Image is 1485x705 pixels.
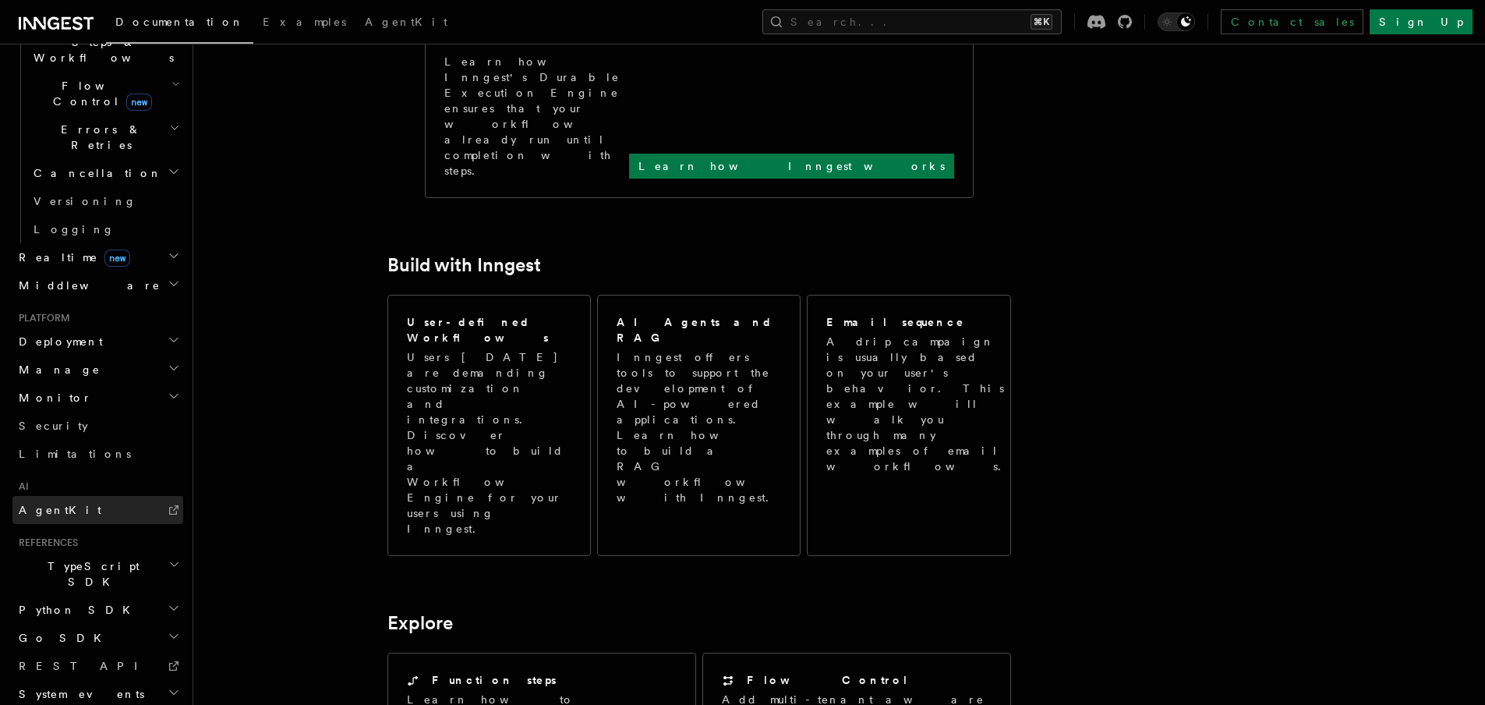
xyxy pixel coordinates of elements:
[12,630,111,646] span: Go SDK
[12,440,183,468] a: Limitations
[12,243,183,271] button: Realtimenew
[432,672,557,688] h2: Function steps
[12,480,29,493] span: AI
[12,596,183,624] button: Python SDK
[12,558,168,590] span: TypeScript SDK
[387,254,541,276] a: Build with Inngest
[27,115,183,159] button: Errors & Retries
[12,250,130,265] span: Realtime
[126,94,152,111] span: new
[826,334,1010,474] p: A drip campaign is usually based on your user's behavior. This example will walk you through many...
[12,362,101,377] span: Manage
[12,328,183,356] button: Deployment
[12,496,183,524] a: AgentKit
[12,312,70,324] span: Platform
[365,16,447,28] span: AgentKit
[27,72,183,115] button: Flow Controlnew
[762,9,1062,34] button: Search...⌘K
[263,16,346,28] span: Examples
[826,314,965,330] h2: Email sequence
[12,334,103,349] span: Deployment
[12,652,183,680] a: REST API
[1158,12,1195,31] button: Toggle dark mode
[115,16,244,28] span: Documentation
[27,28,183,72] button: Steps & Workflows
[387,295,591,556] a: User-defined WorkflowsUsers [DATE] are demanding customization and integrations. Discover how to ...
[12,602,140,618] span: Python SDK
[407,349,571,537] p: Users [DATE] are demanding customization and integrations. Discover how to build a Workflow Engin...
[27,34,174,66] span: Steps & Workflows
[27,159,183,187] button: Cancellation
[629,154,954,179] a: Learn how Inngest works
[19,448,131,460] span: Limitations
[387,612,453,634] a: Explore
[617,314,783,345] h2: AI Agents and RAG
[106,5,253,44] a: Documentation
[34,223,115,236] span: Logging
[12,278,161,293] span: Middleware
[597,295,801,556] a: AI Agents and RAGInngest offers tools to support the development of AI-powered applications. Lear...
[638,158,945,174] p: Learn how Inngest works
[27,215,183,243] a: Logging
[12,271,183,299] button: Middleware
[34,195,136,207] span: Versioning
[747,672,909,688] h2: Flow Control
[617,349,783,505] p: Inngest offers tools to support the development of AI-powered applications. Learn how to build a ...
[12,686,144,702] span: System events
[19,660,151,672] span: REST API
[12,624,183,652] button: Go SDK
[12,537,78,549] span: References
[1031,14,1052,30] kbd: ⌘K
[253,5,355,42] a: Examples
[27,78,171,109] span: Flow Control
[27,187,183,215] a: Versioning
[407,314,571,345] h2: User-defined Workflows
[12,552,183,596] button: TypeScript SDK
[807,295,1010,556] a: Email sequenceA drip campaign is usually based on your user's behavior. This example will walk yo...
[1370,9,1473,34] a: Sign Up
[12,412,183,440] a: Security
[27,122,169,153] span: Errors & Retries
[104,250,130,267] span: new
[19,504,101,516] span: AgentKit
[444,54,629,179] p: Learn how Inngest's Durable Execution Engine ensures that your workflow already run until complet...
[27,165,162,181] span: Cancellation
[1221,9,1363,34] a: Contact sales
[12,390,92,406] span: Monitor
[12,356,183,384] button: Manage
[19,420,88,432] span: Security
[355,5,457,42] a: AgentKit
[12,384,183,412] button: Monitor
